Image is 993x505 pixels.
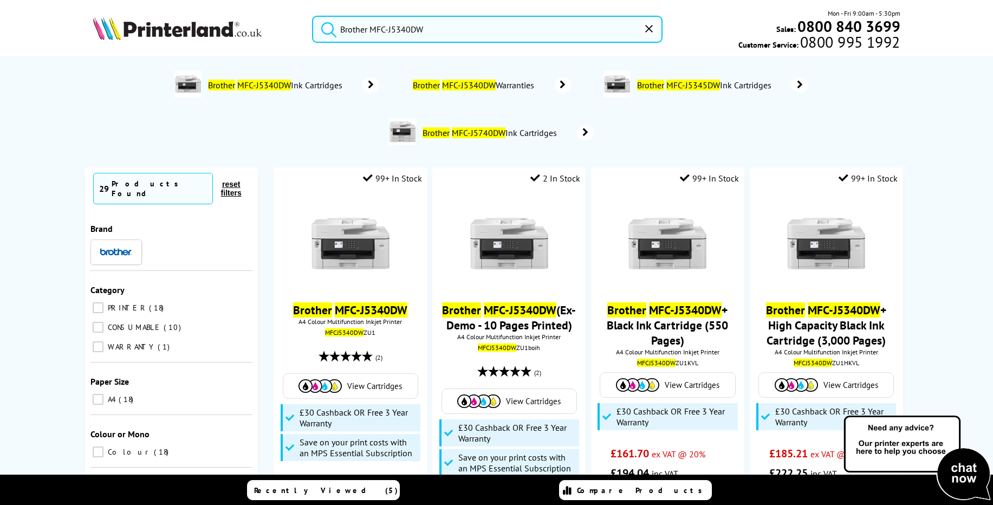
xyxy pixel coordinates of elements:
[606,378,729,392] a: View Cartridges
[93,16,262,40] img: Printerland Logo
[438,333,580,341] span: A4 Colour Multifunction Inkjet Printer
[577,485,708,495] span: Compare Products
[363,173,422,184] div: 99+ In Stock
[738,37,900,50] span: Customer Service:
[375,347,382,368] span: (2)
[93,394,103,405] input: A4 18
[158,342,172,352] span: 1
[93,322,103,333] input: CONSUMABLE 10
[636,80,776,90] span: Ink Cartridges
[90,284,125,295] span: Category
[769,446,808,461] span: £185.21
[293,302,407,318] a: Brother MFC-J5340DW
[99,183,109,194] span: 29
[627,203,708,284] img: Brother-MFC-J5340DW-Front-Small.jpg
[90,429,150,439] span: Colour or Mono
[611,446,649,461] span: £161.70
[93,341,103,352] input: WARRANTY 1
[442,80,496,90] mark: MFC-J5340DW
[452,127,505,138] mark: MFC-J5740DW
[164,322,184,332] span: 10
[312,16,663,43] input: Search product or brand
[421,118,594,147] a: Brother MFC-J5740DWInk Cartridges
[616,378,659,392] img: Cartridges
[534,362,541,383] span: (2)
[611,466,649,480] span: £194.04
[596,348,739,356] span: A4 Colour Multifunction Inkjet Printer
[828,8,900,18] span: Mon - Fri 9:00am - 5:30pm
[442,302,481,318] mark: Brother
[90,223,113,234] span: Brand
[412,77,571,93] a: Brother MFC-J5340DWWarranties
[810,449,864,459] span: ex VAT @ 20%
[758,359,895,367] div: ZU1HKVL
[769,466,808,480] span: £222.25
[839,173,898,184] div: 99+ In Stock
[105,394,118,404] span: A4
[154,447,171,457] span: 18
[776,24,796,34] span: Sales:
[797,16,900,36] b: 0800 840 3699
[423,127,450,138] mark: Brother
[119,394,136,404] span: 18
[105,447,153,457] span: Colour
[786,203,867,284] img: Brother-MFC-J5340DW-Front-Small.jpg
[100,248,132,256] img: Brother
[794,359,832,367] mark: MFCJ5340DW
[652,468,678,479] span: inc VAT
[90,376,129,387] span: Paper Size
[293,302,332,318] mark: Brother
[457,394,501,408] img: Cartridges
[680,173,739,184] div: 99+ In Stock
[347,381,402,391] span: View Cartridges
[254,485,398,495] span: Recently Viewed (5)
[796,21,900,31] a: 0800 840 3699
[607,302,646,318] mark: Brother
[237,80,291,90] mark: MFC-J5340DW
[649,302,722,318] mark: MFC-J5340DW
[208,80,235,90] mark: Brother
[413,80,440,90] mark: Brother
[389,118,416,145] img: MFC-J5740DW-conspage.jpg
[764,378,888,392] a: View Cartridges
[637,80,664,90] mark: Brother
[810,468,837,479] span: inc VAT
[766,302,805,318] mark: Brother
[775,378,818,392] img: Cartridges
[247,480,400,500] a: Recently Viewed (5)
[447,394,571,408] a: View Cartridges
[458,422,576,444] span: £30 Cashback OR Free 3 Year Warranty
[665,380,719,390] span: View Cartridges
[300,407,418,429] span: £30 Cashback OR Free 3 Year Warranty
[607,302,728,348] a: Brother MFC-J5340DW+ Black Ink Cartridge (550 Pages)
[279,318,421,326] span: A4 Colour Multifunction Inkjet Printer
[458,452,576,474] span: Save on your print costs with an MPS Essential Subscription
[412,80,538,90] span: Warranties
[506,396,561,406] span: View Cartridges
[484,302,556,318] mark: MFC-J5340DW
[755,348,898,356] span: A4 Colour Multifunction Inkjet Printer
[808,302,880,318] mark: MFC-J5340DW
[469,203,550,284] img: Brother-MFC-J5340DW-Front-Small.jpg
[207,80,347,90] span: Ink Cartridges
[652,449,705,459] span: ex VAT @ 20%
[421,127,561,138] span: Ink Cartridges
[149,303,166,313] span: 18
[823,380,878,390] span: View Cartridges
[603,70,631,98] img: MFC-J5340DW-conspage.jpg
[325,328,364,336] mark: MFCJ5340DW
[637,359,676,367] mark: MFCJ5340DW
[298,379,342,393] img: Cartridges
[559,480,712,500] a: Compare Products
[530,173,580,184] div: 2 In Stock
[112,179,207,198] div: Products Found
[766,302,886,348] a: Brother MFC-J5340DW+ High Capacity Black Ink Cartridge (3,000 Pages)
[289,379,412,393] a: View Cartridges
[599,359,736,367] div: ZU1KVL
[105,342,157,352] span: WARRANTY
[105,322,163,332] span: CONSUMABLE
[775,406,893,428] span: £30 Cashback OR Free 3 Year Warranty
[105,303,148,313] span: PRINTER
[282,328,419,336] div: ZU1
[93,16,298,42] a: Printerland Logo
